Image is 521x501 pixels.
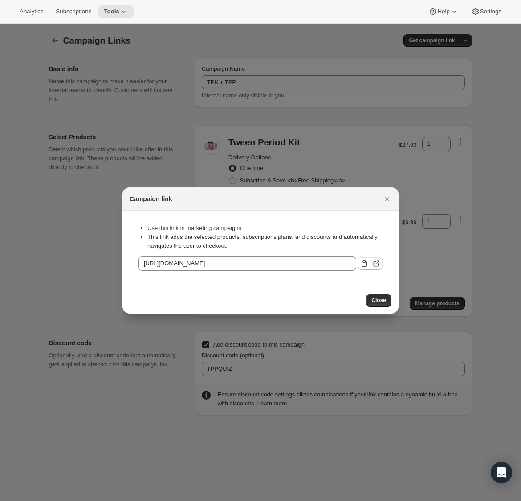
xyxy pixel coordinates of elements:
button: Close [381,193,393,205]
span: Tools [104,8,119,15]
button: Subscriptions [50,5,97,18]
li: Use this link in marketing campaigns [147,224,383,233]
button: Tools [98,5,134,18]
button: Settings [466,5,507,18]
button: Help [423,5,464,18]
span: Analytics [20,8,43,15]
button: Close [366,294,391,307]
button: Analytics [14,5,49,18]
span: Subscriptions [56,8,91,15]
span: Close [371,297,386,304]
li: This link adds the selected products, subscriptions plans, and discounts and automatically naviga... [147,233,383,250]
h2: Campaign link [130,194,172,203]
span: Settings [480,8,501,15]
span: Help [437,8,449,15]
div: Open Intercom Messenger [491,462,512,483]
